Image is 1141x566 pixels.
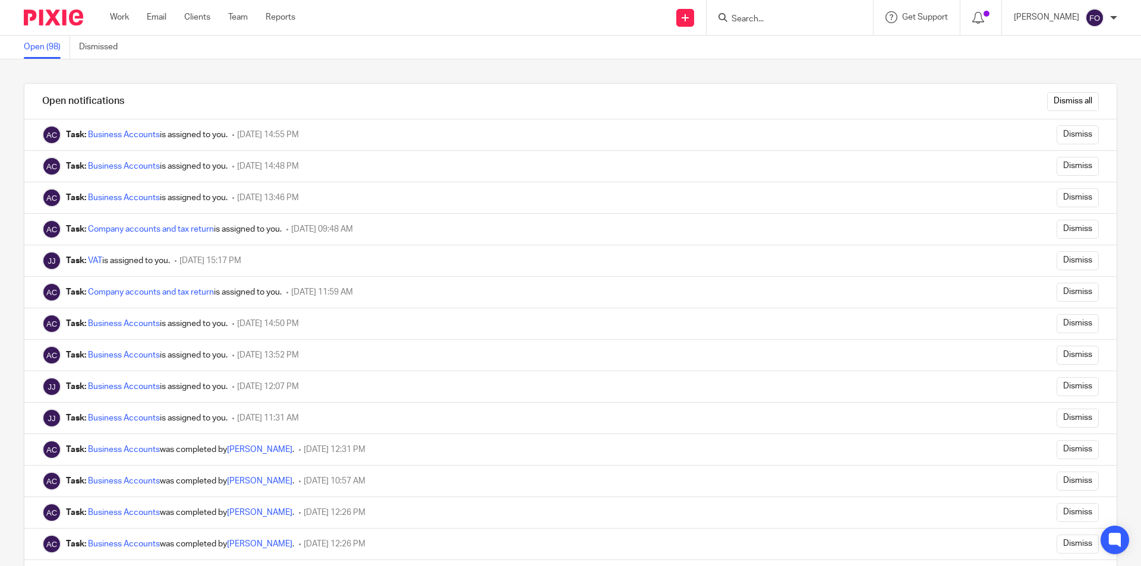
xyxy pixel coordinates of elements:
[88,288,214,296] a: Company accounts and tax return
[291,225,353,233] span: [DATE] 09:48 AM
[66,477,86,485] b: Task:
[66,318,228,330] div: is assigned to you.
[88,414,160,422] a: Business Accounts
[42,409,61,428] img: Joanne Jobson
[66,444,294,456] div: was completed by .
[304,540,365,548] span: [DATE] 12:26 PM
[66,286,282,298] div: is assigned to you.
[1057,188,1099,207] input: Dismiss
[1057,314,1099,333] input: Dismiss
[88,477,160,485] a: Business Accounts
[266,11,295,23] a: Reports
[88,508,160,517] a: Business Accounts
[66,412,228,424] div: is assigned to you.
[88,382,160,391] a: Business Accounts
[1057,503,1099,522] input: Dismiss
[1057,220,1099,239] input: Dismiss
[42,440,61,459] img: Amanda Crompton
[237,131,299,139] span: [DATE] 14:55 PM
[66,507,294,518] div: was completed by .
[304,508,365,517] span: [DATE] 12:26 PM
[42,125,61,144] img: Amanda Crompton
[66,225,86,233] b: Task:
[88,194,160,202] a: Business Accounts
[88,445,160,454] a: Business Accounts
[227,540,292,548] a: [PERSON_NAME]
[24,36,70,59] a: Open (98)
[1014,11,1079,23] p: [PERSON_NAME]
[902,13,948,21] span: Get Support
[1057,157,1099,176] input: Dismiss
[88,225,214,233] a: Company accounts and tax return
[66,194,86,202] b: Task:
[66,351,86,359] b: Task:
[79,36,127,59] a: Dismissed
[291,288,353,296] span: [DATE] 11:59 AM
[237,382,299,391] span: [DATE] 12:07 PM
[227,445,292,454] a: [PERSON_NAME]
[1057,346,1099,365] input: Dismiss
[24,10,83,26] img: Pixie
[1057,283,1099,302] input: Dismiss
[1057,377,1099,396] input: Dismiss
[1047,92,1099,111] input: Dismiss all
[88,131,160,139] a: Business Accounts
[730,14,837,25] input: Search
[147,11,166,23] a: Email
[304,445,365,454] span: [DATE] 12:31 PM
[1057,472,1099,491] input: Dismiss
[42,472,61,491] img: Amanda Crompton
[66,508,86,517] b: Task:
[66,131,86,139] b: Task:
[66,223,282,235] div: is assigned to you.
[304,477,365,485] span: [DATE] 10:57 AM
[227,508,292,517] a: [PERSON_NAME]
[42,188,61,207] img: Amanda Crompton
[1085,8,1104,27] img: svg%3E
[1057,251,1099,270] input: Dismiss
[110,11,129,23] a: Work
[42,346,61,365] img: Amanda Crompton
[66,160,228,172] div: is assigned to you.
[88,351,160,359] a: Business Accounts
[66,288,86,296] b: Task:
[66,382,86,391] b: Task:
[88,540,160,548] a: Business Accounts
[42,314,61,333] img: Amanda Crompton
[66,192,228,204] div: is assigned to you.
[66,381,228,393] div: is assigned to you.
[42,95,124,107] h1: Open notifications
[42,157,61,176] img: Amanda Crompton
[184,11,210,23] a: Clients
[42,377,61,396] img: Joanne Jobson
[66,349,228,361] div: is assigned to you.
[237,320,299,328] span: [DATE] 14:50 PM
[88,162,160,170] a: Business Accounts
[88,257,102,265] a: VAT
[237,162,299,170] span: [DATE] 14:48 PM
[88,320,160,328] a: Business Accounts
[227,477,292,485] a: [PERSON_NAME]
[66,320,86,328] b: Task:
[42,503,61,522] img: Amanda Crompton
[228,11,248,23] a: Team
[42,220,61,239] img: Amanda Crompton
[42,251,61,270] img: Joanne Jobson
[1057,409,1099,428] input: Dismiss
[237,414,299,422] span: [DATE] 11:31 AM
[66,414,86,422] b: Task:
[66,540,86,548] b: Task:
[42,535,61,554] img: Amanda Crompton
[42,283,61,302] img: Amanda Crompton
[1057,440,1099,459] input: Dismiss
[66,129,228,141] div: is assigned to you.
[66,257,86,265] b: Task:
[179,257,241,265] span: [DATE] 15:17 PM
[237,194,299,202] span: [DATE] 13:46 PM
[237,351,299,359] span: [DATE] 13:52 PM
[66,255,170,267] div: is assigned to you.
[66,162,86,170] b: Task:
[66,445,86,454] b: Task:
[1057,535,1099,554] input: Dismiss
[1057,125,1099,144] input: Dismiss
